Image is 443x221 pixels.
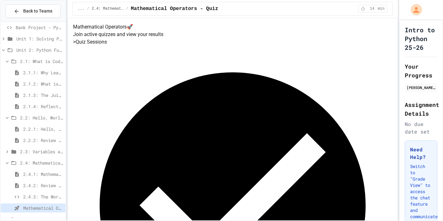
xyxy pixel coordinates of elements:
[23,126,63,132] span: 2.2.1: Hello, World!
[410,146,432,161] h3: Need Help?
[405,100,438,118] h2: Assignment Details
[131,5,218,13] span: Mathematical Operators - Quiz
[405,25,438,52] h1: Intro to Python 25-26
[23,193,63,200] span: 2.4.3: The World's Worst [PERSON_NAME] Market
[16,47,63,53] span: Unit 2: Python Fundamentals
[6,4,61,18] button: Back to Teams
[367,6,377,11] span: 14
[23,137,63,144] span: 2.2.2: Review - Hello, World!
[20,148,63,155] span: 2.3: Variables and Data Types
[23,103,63,110] span: 2.1.4: Reflection - Evolving Technology
[87,6,89,11] span: /
[20,114,63,121] span: 2.2: Hello, World!
[407,85,436,90] div: [PERSON_NAME] 7
[23,8,52,14] span: Back to Teams
[23,92,63,98] span: 2.1.3: The JuiceMind IDE
[73,23,392,31] h4: Mathematical Operators 🚀
[23,69,63,76] span: 2.1.1: Why Learn to Program?
[73,38,392,46] h5: > Quiz Sessions
[16,24,63,31] span: Bank Project - Python
[405,120,438,135] div: No due date set
[23,171,63,177] span: 2.4.1: Mathematical Operators
[16,35,63,42] span: Unit 1: Solving Problems in Computer Science
[405,62,438,80] h2: Your Progress
[126,6,128,11] span: /
[378,6,385,11] span: min
[23,205,63,211] span: Mathematical Operators - Quiz
[23,182,63,189] span: 2.4.2: Review - Mathematical Operators
[23,81,63,87] span: 2.1.2: What is Code?
[404,3,424,17] div: My Account
[20,160,63,166] span: 2.4: Mathematical Operators
[92,6,124,11] span: 2.4: Mathematical Operators
[20,58,63,65] span: 2.1: What is Code?
[78,6,85,11] span: ...
[73,31,392,38] p: Join active quizzes and view your results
